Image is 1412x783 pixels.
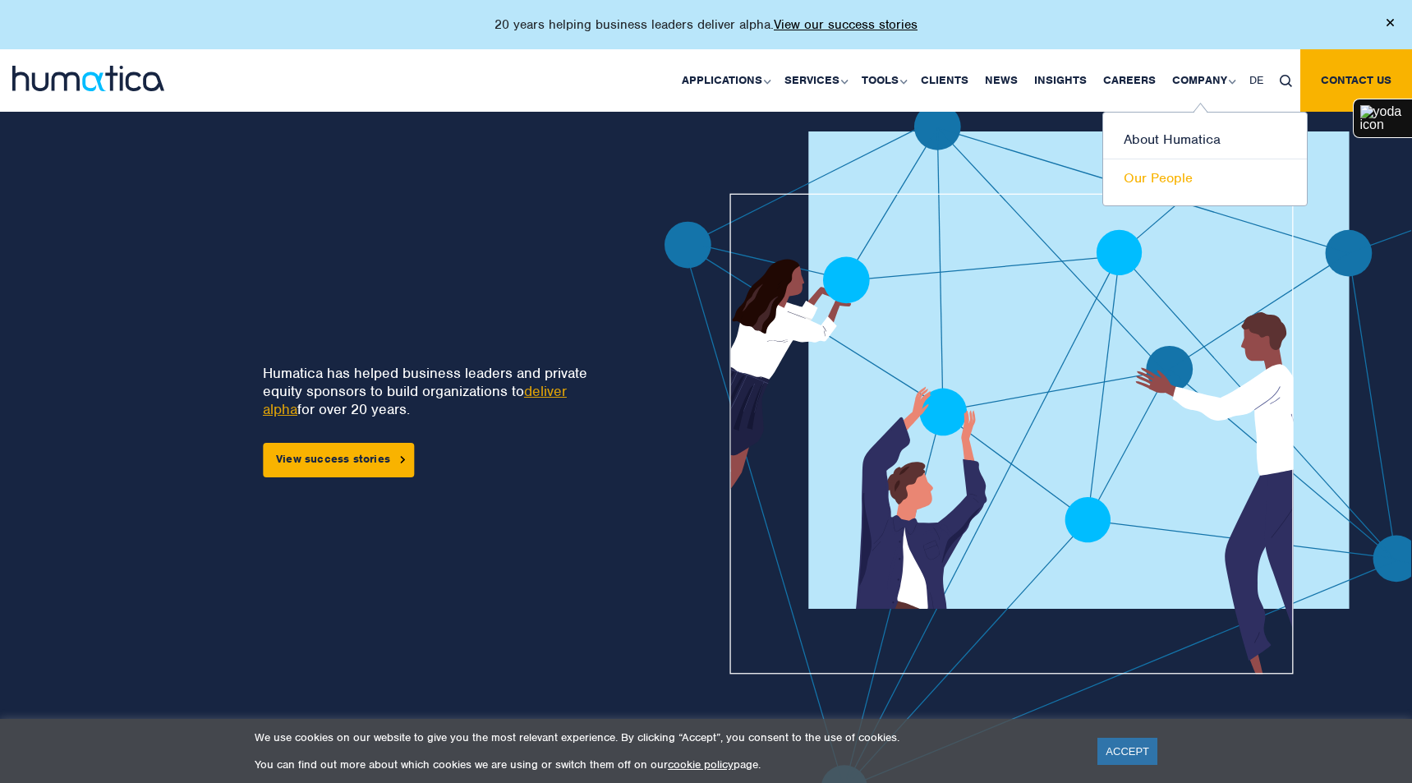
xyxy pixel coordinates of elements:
a: Our People [1103,159,1307,197]
a: Clients [913,49,977,112]
p: We use cookies on our website to give you the most relevant experience. By clicking “Accept”, you... [255,730,1077,744]
a: News [977,49,1026,112]
a: Applications [674,49,776,112]
p: Humatica has helped business leaders and private equity sponsors to build organizations to for ov... [263,364,605,418]
span: DE [1249,73,1263,87]
img: search_icon [1280,75,1292,87]
a: DE [1241,49,1272,112]
p: 20 years helping business leaders deliver alpha. [494,16,918,33]
a: About Humatica [1103,121,1307,159]
a: cookie policy [668,758,734,771]
img: arrowicon [400,456,405,463]
a: ACCEPT [1097,738,1157,765]
a: deliver alpha [263,382,567,418]
a: View success stories [263,443,414,477]
a: Services [776,49,853,112]
a: Careers [1095,49,1164,112]
a: Company [1164,49,1241,112]
img: logo [12,66,164,91]
a: Tools [853,49,913,112]
a: Insights [1026,49,1095,112]
a: Contact us [1300,49,1412,112]
p: You can find out more about which cookies we are using or switch them off on our page. [255,758,1077,771]
a: View our success stories [774,16,918,33]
